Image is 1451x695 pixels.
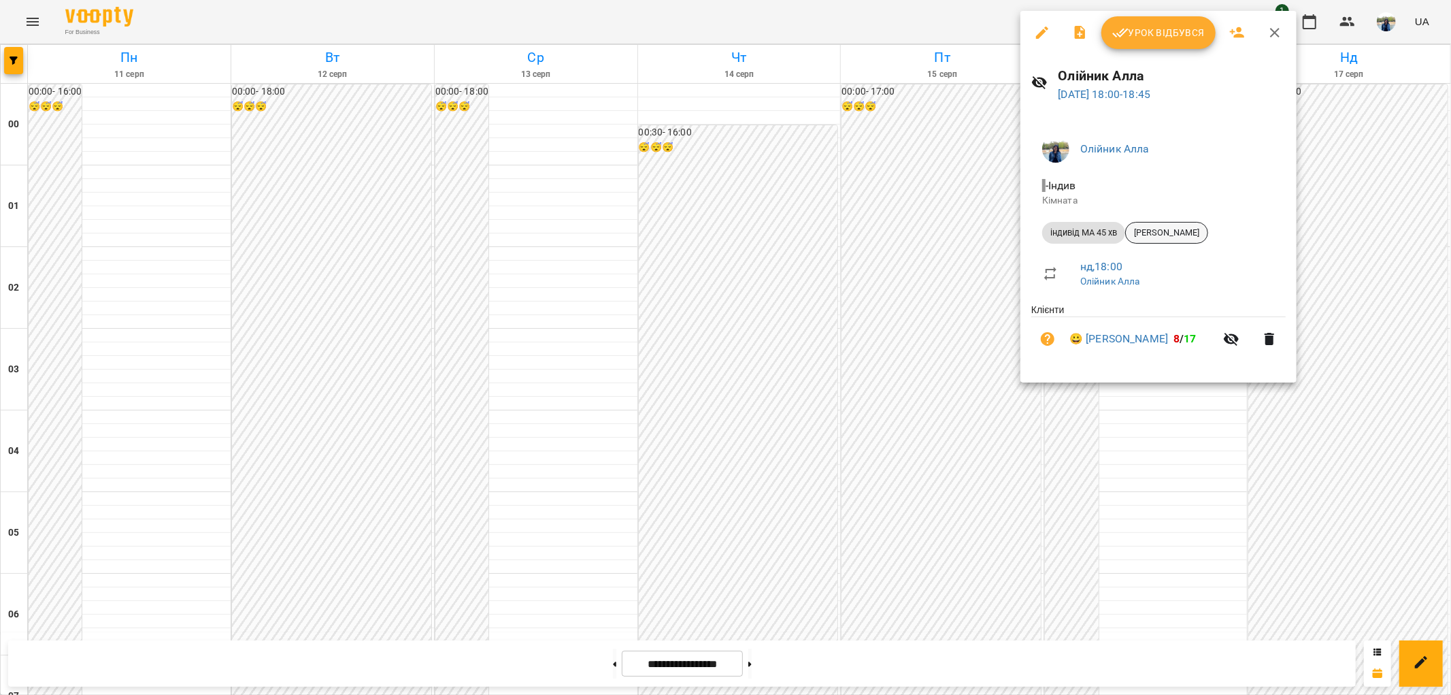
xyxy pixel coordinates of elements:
[1042,179,1079,192] span: - Індив
[1042,227,1125,239] span: індивід МА 45 хв
[1125,222,1208,244] div: [PERSON_NAME]
[1069,331,1168,347] a: 😀 [PERSON_NAME]
[1101,16,1216,49] button: Урок відбувся
[1080,260,1122,273] a: нд , 18:00
[1058,65,1286,86] h6: Олійник Алла
[1031,303,1286,366] ul: Клієнти
[1112,25,1205,41] span: Урок відбувся
[1042,135,1069,163] img: 79bf113477beb734b35379532aeced2e.jpg
[1080,276,1140,287] a: Олійник Алла
[1126,227,1207,239] span: [PERSON_NAME]
[1031,323,1064,355] button: Візит ще не сплачено. Додати оплату?
[1042,194,1275,208] p: Кімната
[1173,332,1180,345] span: 8
[1173,332,1197,345] b: /
[1184,332,1197,345] span: 17
[1058,88,1151,101] a: [DATE] 18:00-18:45
[1080,142,1150,155] a: Олійник Алла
